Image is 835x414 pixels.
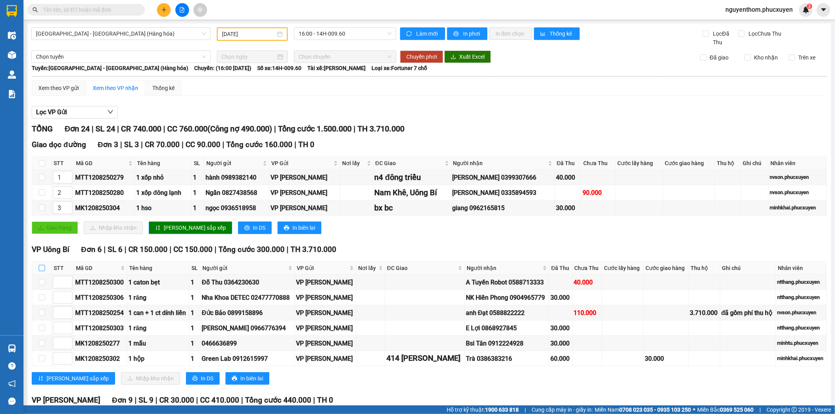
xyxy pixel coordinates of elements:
[287,245,289,254] span: |
[92,124,94,133] span: |
[645,354,687,364] div: 30.000
[4,23,79,50] span: Gửi hàng [GEOGRAPHIC_DATA]: Hotline:
[52,262,74,275] th: STT
[540,31,547,37] span: bar-chart
[186,372,220,385] button: printerIn DS
[387,264,456,272] span: ĐC Giao
[75,203,133,213] div: MK1208250304
[8,31,16,40] img: warehouse-icon
[719,5,799,14] span: nguyenthom.phucxuyen
[74,170,135,185] td: MTT1208250279
[295,275,356,290] td: VP Dương Đình Nghệ
[777,324,825,332] div: ntthang.phucxuyen
[296,338,355,348] div: VP [PERSON_NAME]
[573,262,602,275] th: Chưa Thu
[296,293,355,302] div: VP [PERSON_NAME]
[170,245,171,254] span: |
[296,308,355,318] div: VP [PERSON_NAME]
[202,293,293,302] div: Nha Khoa DETEC 02477770888
[707,53,732,62] span: Đã giao
[75,188,133,198] div: MTT1208250280
[75,354,126,364] div: MK1208250302
[720,262,776,275] th: Ghi chú
[164,223,226,232] span: [PERSON_NAME] sắp xếp
[294,140,296,149] span: |
[746,29,783,38] span: Lọc Chưa Thu
[139,396,153,405] span: SL 9
[556,173,580,182] div: 40.000
[128,277,188,287] div: 1 caton bẹt
[463,29,481,38] span: In phơi
[201,374,213,383] span: In DS
[152,84,175,92] div: Thống kê
[269,170,340,185] td: VP Dương Đình Nghệ
[550,354,571,364] div: 60.000
[451,54,456,60] span: download
[353,124,355,133] span: |
[8,70,16,79] img: warehouse-icon
[295,305,356,320] td: VP Dương Đình Nghệ
[466,354,548,364] div: Trà 0386383216
[32,7,38,13] span: search
[238,221,272,234] button: printerIn DS
[194,64,251,72] span: Chuyến: (16:00 [DATE])
[295,351,356,366] td: VP Minh Khai
[36,51,206,63] span: Chọn tuyến
[549,262,572,275] th: Đã Thu
[693,408,695,411] span: ⚪️
[74,290,127,305] td: MTT1208250306
[197,7,203,13] span: aim
[182,140,184,149] span: |
[74,185,135,200] td: MTT1208250280
[453,31,460,37] span: printer
[74,275,127,290] td: MTT1208250300
[400,27,445,40] button: syncLàm mới
[222,140,224,149] span: |
[467,264,541,272] span: Người nhận
[253,223,265,232] span: In DS
[32,124,53,133] span: TỔNG
[36,28,206,40] span: Hà Nội - Hạ Long (Hàng hóa)
[136,173,190,182] div: 1 xốp nhỏ
[65,124,90,133] span: Đơn 24
[274,124,276,133] span: |
[43,5,135,14] input: Tìm tên, số ĐT hoặc mã đơn
[215,245,216,254] span: |
[444,50,491,63] button: downloadXuất Excel
[8,344,16,353] img: warehouse-icon
[595,405,691,414] span: Miền Nam
[120,140,122,149] span: |
[271,203,339,213] div: VP [PERSON_NAME]
[466,277,548,287] div: A Tuyến Robot 0588713333
[75,293,126,302] div: MTT1208250306
[245,396,311,405] span: Tổng cước 440.000
[36,107,67,117] span: Lọc VP Gửi
[741,157,768,170] th: Ghi chú
[161,7,167,13] span: plus
[75,323,126,333] div: MTT1208250303
[207,124,210,133] span: (
[269,200,340,216] td: VP Minh Khai
[206,159,261,167] span: Người gửi
[777,309,825,317] div: nvson.phucxuyen
[776,262,827,275] th: Nhân viên
[163,124,165,133] span: |
[271,188,339,198] div: VP [PERSON_NAME]
[149,221,232,234] button: sort-ascending[PERSON_NAME] sắp xếp
[278,221,321,234] button: printerIn biên lai
[202,308,293,318] div: Đức Bảo 0899158896
[453,188,554,198] div: [PERSON_NAME] 0335894593
[770,204,825,212] div: minhkhai.phucxuyen
[202,338,293,348] div: 0466636899
[447,405,519,414] span: Hỗ trợ kỹ thuật:
[191,354,199,364] div: 1
[720,407,754,413] strong: 0369 525 060
[240,374,263,383] span: In biên lai
[534,27,580,40] button: bar-chartThống kê
[128,338,188,348] div: 1 mẫu
[202,323,293,333] div: [PERSON_NAME] 0966776394
[32,65,188,71] b: Tuyến: [GEOGRAPHIC_DATA] - [GEOGRAPHIC_DATA] (Hàng hóa)
[186,140,220,149] span: CC 90.000
[466,323,548,333] div: E Lợi 0868927845
[108,245,123,254] span: SL 6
